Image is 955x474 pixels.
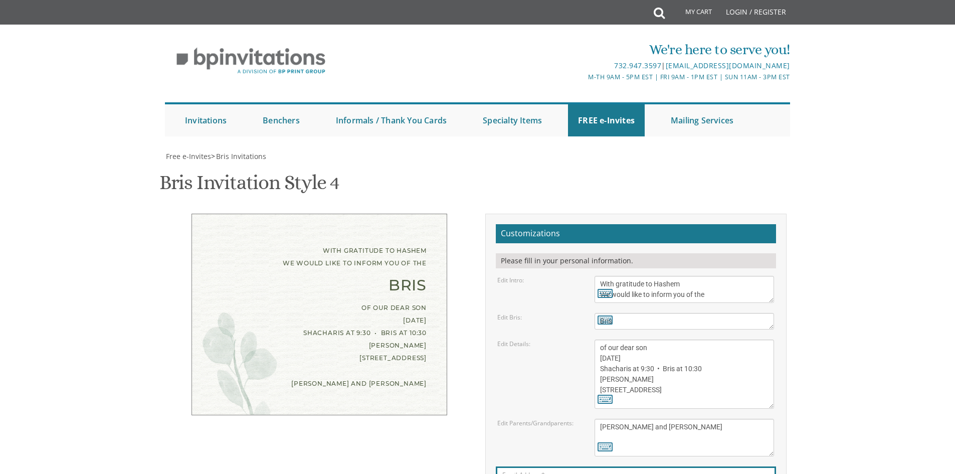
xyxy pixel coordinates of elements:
[326,104,457,136] a: Informals / Thank You Cards
[165,151,211,161] a: Free e-Invites
[374,60,790,72] div: |
[664,1,719,26] a: My Cart
[893,411,955,459] iframe: chat widget
[497,276,524,284] label: Edit Intro:
[374,72,790,82] div: M-Th 9am - 5pm EST | Fri 9am - 1pm EST | Sun 11am - 3pm EST
[165,40,337,82] img: BP Invitation Loft
[374,40,790,60] div: We're here to serve you!
[253,104,310,136] a: Benchers
[212,244,427,269] div: With gratitude to Hashem We would like to inform you of the
[568,104,645,136] a: FREE e-Invites
[614,61,661,70] a: 732.947.3597
[212,377,427,390] div: [PERSON_NAME] and [PERSON_NAME]
[595,276,774,303] textarea: With gratitude to Hashem We would like to inform you of the
[215,151,266,161] a: Bris Invitations
[661,104,743,136] a: Mailing Services
[497,340,530,348] label: Edit Details:
[496,253,776,268] div: Please fill in your personal information.
[497,419,574,427] label: Edit Parents/Grandparents:
[211,151,266,161] span: >
[166,151,211,161] span: Free e-Invites
[212,301,427,365] div: of our dear son [DATE] Shacharis at 9:30 • Bris at 10:30 [PERSON_NAME] [STREET_ADDRESS]
[212,279,427,291] div: Bris
[216,151,266,161] span: Bris Invitations
[175,104,237,136] a: Invitations
[595,419,774,456] textarea: [PERSON_NAME] and [PERSON_NAME] [PERSON_NAME] and [PERSON_NAME] [PERSON_NAME] and [PERSON_NAME]
[497,313,522,322] label: Edit Bris:
[666,61,790,70] a: [EMAIL_ADDRESS][DOMAIN_NAME]
[595,340,774,409] textarea: of our dear son/grandson [DATE] Shacharis at 7:00 • Bris at 7:45 [GEOGRAPHIC_DATA][PERSON_NAME] [...
[473,104,552,136] a: Specialty Items
[496,224,776,243] h2: Customizations
[595,313,774,330] textarea: Bris
[159,172,339,201] h1: Bris Invitation Style 4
